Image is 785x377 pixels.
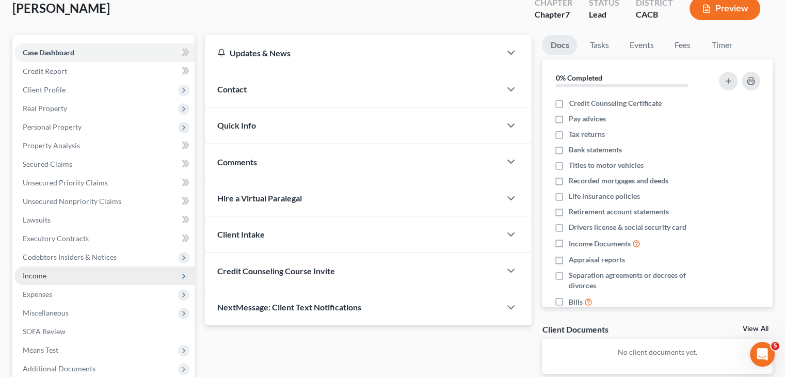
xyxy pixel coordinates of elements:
[23,104,67,113] span: Real Property
[23,290,52,299] span: Expenses
[589,9,619,21] div: Lead
[771,342,779,350] span: 5
[12,1,110,15] span: [PERSON_NAME]
[217,120,256,130] span: Quick Info
[23,48,74,57] span: Case Dashboard
[636,9,673,21] div: CACB
[14,322,195,341] a: SOFA Review
[14,136,195,155] a: Property Analysis
[542,35,577,55] a: Docs
[569,98,661,108] span: Credit Counseling Certificate
[23,308,69,317] span: Miscellaneous
[23,364,95,373] span: Additional Documents
[23,345,58,354] span: Means Test
[569,145,622,155] span: Bank statements
[542,324,608,335] div: Client Documents
[569,222,686,232] span: Drivers license & social security card
[14,43,195,62] a: Case Dashboard
[23,197,121,206] span: Unsecured Nonpriority Claims
[23,85,66,94] span: Client Profile
[621,35,662,55] a: Events
[569,207,669,217] span: Retirement account statements
[23,160,72,168] span: Secured Claims
[550,347,764,357] p: No client documents yet.
[23,67,67,75] span: Credit Report
[569,114,606,124] span: Pay advices
[569,176,668,186] span: Recorded mortgages and deeds
[666,35,699,55] a: Fees
[569,191,640,201] span: Life insurance policies
[23,215,51,224] span: Lawsuits
[14,62,195,81] a: Credit Report
[743,325,768,333] a: View All
[569,239,631,249] span: Income Documents
[217,266,335,276] span: Credit Counseling Course Invite
[569,255,625,265] span: Appraisal reports
[23,178,108,187] span: Unsecured Priority Claims
[217,193,302,203] span: Hire a Virtual Paralegal
[23,234,89,243] span: Executory Contracts
[23,122,82,131] span: Personal Property
[217,84,247,94] span: Contact
[569,270,706,291] span: Separation agreements or decrees of divorces
[23,271,46,280] span: Income
[14,155,195,174] a: Secured Claims
[217,302,361,312] span: NextMessage: Client Text Notifications
[703,35,740,55] a: Timer
[581,35,617,55] a: Tasks
[23,141,80,150] span: Property Analysis
[565,9,570,19] span: 7
[217,48,488,58] div: Updates & News
[23,253,117,261] span: Codebtors Insiders & Notices
[569,160,644,170] span: Titles to motor vehicles
[23,327,66,336] span: SOFA Review
[535,9,572,21] div: Chapter
[555,73,602,82] strong: 0% Completed
[217,157,257,167] span: Comments
[750,342,775,367] iframe: Intercom live chat
[14,174,195,192] a: Unsecured Priority Claims
[569,297,583,307] span: Bills
[569,129,605,139] span: Tax returns
[14,192,195,211] a: Unsecured Nonpriority Claims
[14,211,195,229] a: Lawsuits
[14,229,195,248] a: Executory Contracts
[217,229,265,239] span: Client Intake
